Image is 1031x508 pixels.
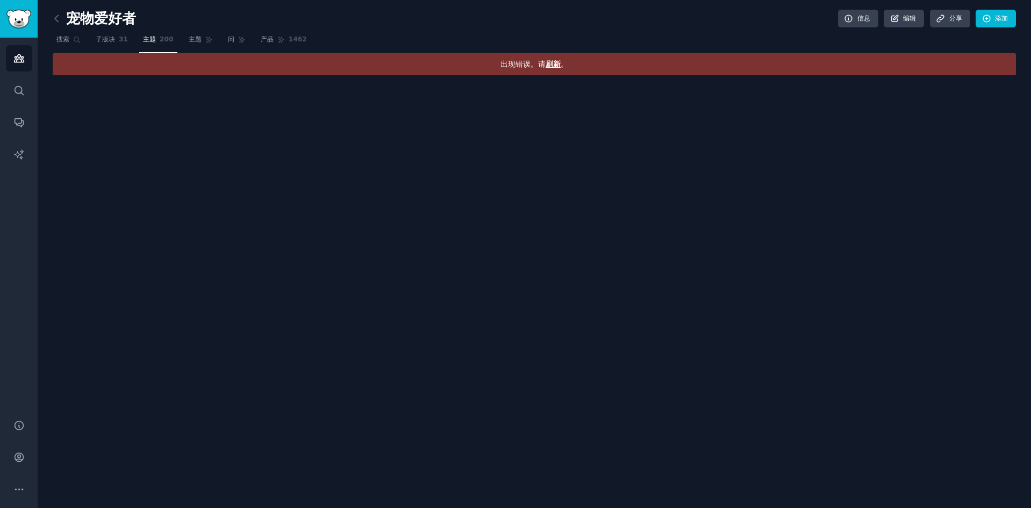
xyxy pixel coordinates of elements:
font: 1462 [289,35,307,43]
img: GummySearch 徽标 [6,10,31,28]
a: 主题 [185,31,217,53]
a: 产品1462 [257,31,311,53]
font: 200 [160,35,174,43]
a: 分享 [930,10,970,28]
font: 添加 [995,15,1008,22]
font: 问 [228,35,234,43]
a: 信息 [838,10,878,28]
font: 主题 [189,35,202,43]
a: 主题200 [139,31,177,53]
font: 31 [119,35,128,43]
font: 搜索 [56,35,69,43]
font: 分享 [949,15,962,22]
a: 搜索 [53,31,84,53]
font: 。 [561,60,568,68]
font: 子版块 [96,35,115,43]
a: 子版块31 [92,31,132,53]
font: 编辑 [903,15,916,22]
font: 出现错误。请 [500,60,546,68]
font: 产品 [261,35,274,43]
a: 添加 [976,10,1016,28]
font: 宠物爱好者 [66,10,136,26]
font: 刷新 [546,60,561,68]
font: 主题 [143,35,156,43]
a: 编辑 [884,10,924,28]
a: 问 [224,31,249,53]
font: 信息 [857,15,870,22]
